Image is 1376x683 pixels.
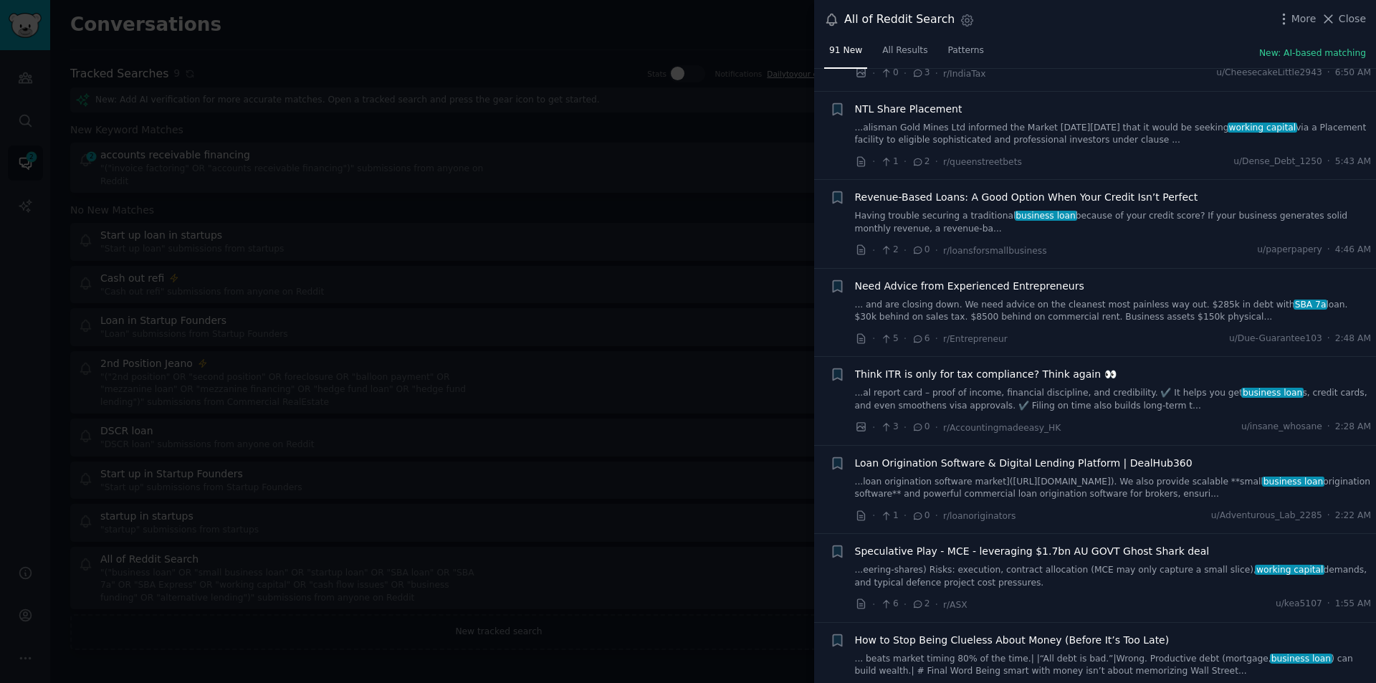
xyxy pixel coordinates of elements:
[1335,421,1371,434] span: 2:28 AM
[855,190,1198,205] a: Revenue-Based Loans: A Good Option When Your Credit Isn’t Perfect
[880,421,898,434] span: 3
[912,156,930,168] span: 2
[1216,67,1322,80] span: u/CheesecakeLittle2943
[1327,510,1330,522] span: ·
[1233,156,1322,168] span: u/Dense_Debt_1250
[855,387,1372,412] a: ...al report card – proof of income, financial discipline, and credibility. ✔️ It helps you getbu...
[1335,67,1371,80] span: 6:50 AM
[1291,11,1317,27] span: More
[948,44,984,57] span: Patterns
[855,367,1117,382] a: Think ITR is only for tax compliance? Think again 👀
[880,156,898,168] span: 1
[855,653,1372,678] a: ... beats market timing 80% of the time.| |“All debt is bad.”|Wrong. Productive debt (mortgage,bu...
[880,598,898,611] span: 6
[1257,244,1322,257] span: u/paperpapery
[943,511,1016,521] span: r/loanoriginators
[1015,211,1077,221] span: business loan
[904,597,907,612] span: ·
[1327,156,1330,168] span: ·
[943,423,1061,433] span: r/Accountingmadeeasy_HK
[844,11,955,29] div: All of Reddit Search
[935,154,938,169] span: ·
[855,564,1372,589] a: ...eering-shares) Risks: execution, contract allocation (MCE may only capture a small slice),work...
[912,244,930,257] span: 0
[935,597,938,612] span: ·
[872,331,875,346] span: ·
[1335,510,1371,522] span: 2:22 AM
[1335,244,1371,257] span: 4:46 AM
[1255,565,1324,575] span: working capital
[943,69,985,79] span: r/IndiaTax
[912,333,930,345] span: 6
[855,544,1210,559] a: Speculative Play - MCE - leveraging $1.7bn AU GOVT Ghost Shark deal
[1335,598,1371,611] span: 1:55 AM
[880,333,898,345] span: 5
[935,243,938,258] span: ·
[1321,11,1366,27] button: Close
[943,39,989,69] a: Patterns
[912,598,930,611] span: 2
[943,334,1008,344] span: r/Entrepreneur
[855,299,1372,324] a: ... and are closing down. We need advice on the cleanest most painless way out. $285k in debt wit...
[855,633,1170,648] a: How to Stop Being Clueless About Money (Before It’s Too Late)
[912,510,930,522] span: 0
[829,44,862,57] span: 91 New
[880,244,898,257] span: 2
[904,66,907,81] span: ·
[1327,598,1330,611] span: ·
[855,102,962,117] a: NTL Share Placement
[872,243,875,258] span: ·
[872,420,875,435] span: ·
[872,154,875,169] span: ·
[1327,421,1330,434] span: ·
[877,39,932,69] a: All Results
[872,508,875,523] span: ·
[904,243,907,258] span: ·
[912,67,930,80] span: 3
[855,476,1372,501] a: ...loan origination software market]([URL][DOMAIN_NAME]). We also provide scalable **smallbusines...
[1262,477,1324,487] span: business loan
[1276,11,1317,27] button: More
[855,456,1193,471] a: Loan Origination Software & Digital Lending Platform | DealHub360
[935,331,938,346] span: ·
[880,510,898,522] span: 1
[1294,300,1327,310] span: SBA 7a
[943,157,1022,167] span: r/queenstreetbets
[935,420,938,435] span: ·
[1241,388,1304,398] span: business loan
[1211,510,1322,522] span: u/Adventurous_Lab_2285
[1335,333,1371,345] span: 2:48 AM
[1335,156,1371,168] span: 5:43 AM
[824,39,867,69] a: 91 New
[935,66,938,81] span: ·
[1327,333,1330,345] span: ·
[1339,11,1366,27] span: Close
[904,331,907,346] span: ·
[872,66,875,81] span: ·
[912,421,930,434] span: 0
[935,508,938,523] span: ·
[1327,67,1330,80] span: ·
[855,279,1084,294] a: Need Advice from Experienced Entrepreneurs
[943,600,967,610] span: r/ASX
[855,210,1372,235] a: Having trouble securing a traditionalbusiness loanbecause of your credit score? If your business ...
[1259,47,1366,60] button: New: AI-based matching
[872,597,875,612] span: ·
[855,122,1372,147] a: ...alisman Gold Mines Ltd informed the Market [DATE][DATE] that it would be seekingworking capita...
[1228,123,1297,133] span: working capital
[904,420,907,435] span: ·
[1276,598,1322,611] span: u/kea5107
[1327,244,1330,257] span: ·
[1229,333,1322,345] span: u/Due-Guarantee103
[904,508,907,523] span: ·
[904,154,907,169] span: ·
[1241,421,1322,434] span: u/insane_whosane
[1270,654,1332,664] span: business loan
